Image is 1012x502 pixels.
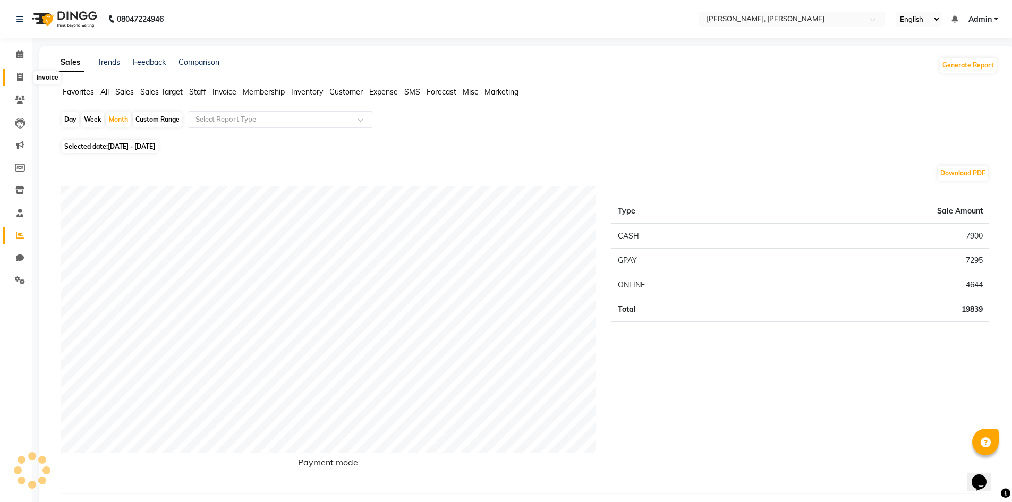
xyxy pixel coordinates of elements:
[97,57,120,67] a: Trends
[56,53,84,72] a: Sales
[81,112,104,127] div: Week
[369,87,398,97] span: Expense
[967,460,1001,491] iframe: chat widget
[484,87,518,97] span: Marketing
[940,58,997,73] button: Generate Report
[33,71,61,84] div: Invoice
[764,224,989,249] td: 7900
[764,249,989,273] td: 7295
[106,112,131,127] div: Month
[291,87,323,97] span: Inventory
[212,87,236,97] span: Invoice
[968,14,992,25] span: Admin
[463,87,478,97] span: Misc
[938,166,988,181] button: Download PDF
[115,87,134,97] span: Sales
[764,297,989,322] td: 19839
[117,4,164,34] b: 08047224946
[611,249,764,273] td: GPAY
[62,112,79,127] div: Day
[63,87,94,97] span: Favorites
[329,87,363,97] span: Customer
[108,142,155,150] span: [DATE] - [DATE]
[100,87,109,97] span: All
[133,112,182,127] div: Custom Range
[178,57,219,67] a: Comparison
[62,140,158,153] span: Selected date:
[611,297,764,322] td: Total
[140,87,183,97] span: Sales Target
[611,273,764,297] td: ONLINE
[764,199,989,224] th: Sale Amount
[27,4,100,34] img: logo
[404,87,420,97] span: SMS
[611,199,764,224] th: Type
[189,87,206,97] span: Staff
[243,87,285,97] span: Membership
[427,87,456,97] span: Forecast
[764,273,989,297] td: 4644
[611,224,764,249] td: CASH
[61,457,596,472] h6: Payment mode
[133,57,166,67] a: Feedback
